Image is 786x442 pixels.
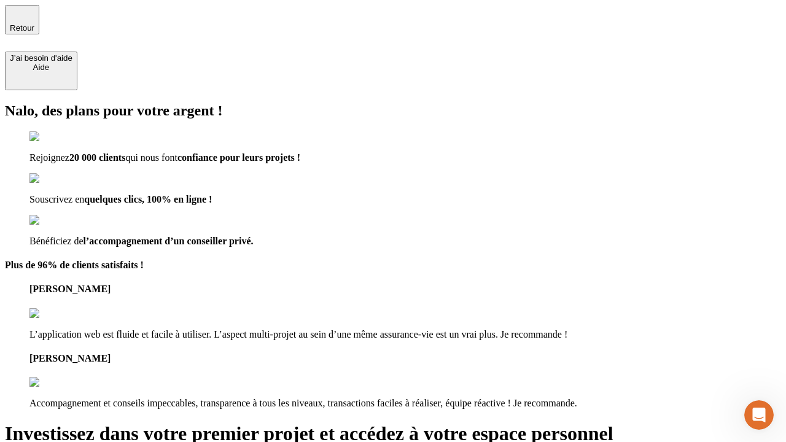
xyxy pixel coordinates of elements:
span: confiance pour leurs projets ! [177,152,300,163]
button: J’ai besoin d'aideAide [5,52,77,90]
span: Souscrivez en [29,194,84,204]
span: 20 000 clients [69,152,126,163]
h4: Plus de 96% de clients satisfaits ! [5,260,781,271]
p: L’application web est fluide et facile à utiliser. L’aspect multi-projet au sein d’une même assur... [29,329,781,340]
button: Retour [5,5,39,34]
span: qui nous font [125,152,177,163]
img: checkmark [29,215,82,226]
span: Bénéficiez de [29,236,84,246]
p: Accompagnement et conseils impeccables, transparence à tous les niveaux, transactions faciles à r... [29,398,781,409]
span: Rejoignez [29,152,69,163]
span: quelques clics, 100% en ligne ! [84,194,212,204]
div: Aide [10,63,72,72]
div: J’ai besoin d'aide [10,53,72,63]
img: reviews stars [29,308,90,319]
h4: [PERSON_NAME] [29,284,781,295]
h2: Nalo, des plans pour votre argent ! [5,103,781,119]
h4: [PERSON_NAME] [29,353,781,364]
img: checkmark [29,173,82,184]
img: reviews stars [29,377,90,388]
span: l’accompagnement d’un conseiller privé. [84,236,254,246]
img: checkmark [29,131,82,142]
iframe: Intercom live chat [744,400,774,430]
span: Retour [10,23,34,33]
